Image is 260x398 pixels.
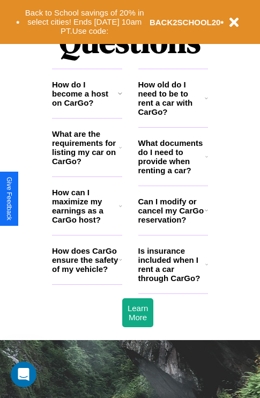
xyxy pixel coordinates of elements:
button: Learn More [122,298,153,327]
h3: How does CarGo ensure the safety of my vehicle? [52,246,119,274]
h3: How do I become a host on CarGo? [52,80,118,107]
b: BACK2SCHOOL20 [150,18,221,27]
button: Back to School savings of 20% in select cities! Ends [DATE] 10am PT.Use code: [20,5,150,39]
iframe: Intercom live chat [11,362,36,387]
h3: Can I modify or cancel my CarGo reservation? [138,197,205,224]
h3: What documents do I need to provide when renting a car? [138,138,206,175]
h3: What are the requirements for listing my car on CarGo? [52,129,119,166]
h3: How can I maximize my earnings as a CarGo host? [52,188,119,224]
h3: How old do I need to be to rent a car with CarGo? [138,80,205,116]
div: Give Feedback [5,177,13,220]
h3: Is insurance included when I rent a car through CarGo? [138,246,205,283]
